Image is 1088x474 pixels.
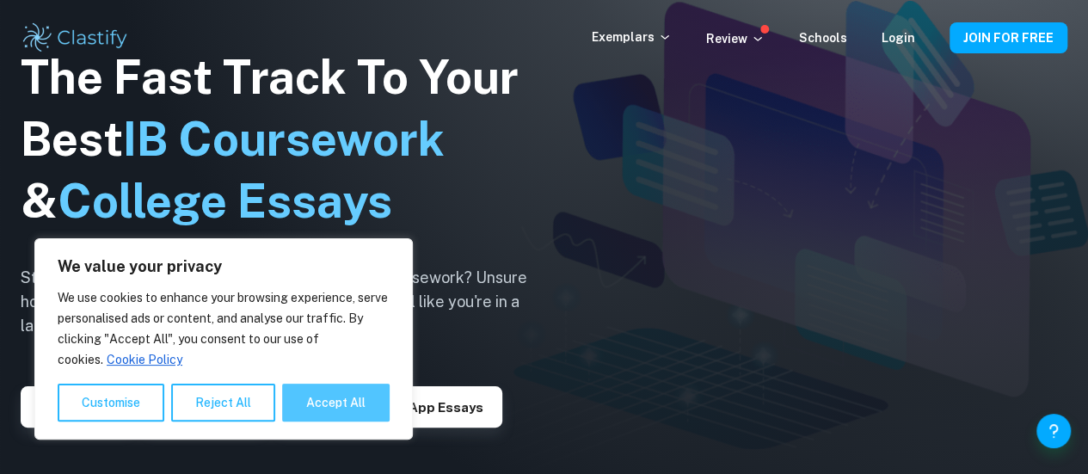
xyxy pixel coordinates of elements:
[171,384,275,422] button: Reject All
[21,266,554,338] h6: Struggling to navigate the complexities of your IB coursework? Unsure how to write a standout col...
[58,384,164,422] button: Customise
[58,256,390,277] p: We value your privacy
[21,21,130,55] img: Clastify logo
[21,386,132,428] button: Explore IAs
[592,28,672,46] p: Exemplars
[106,352,183,367] a: Cookie Policy
[123,112,445,166] span: IB Coursework
[706,29,765,48] p: Review
[799,31,847,45] a: Schools
[58,287,390,370] p: We use cookies to enhance your browsing experience, serve personalised ads or content, and analys...
[34,238,413,440] div: We value your privacy
[950,22,1067,53] button: JOIN FOR FREE
[21,398,132,415] a: Explore IAs
[282,384,390,422] button: Accept All
[58,174,392,228] span: College Essays
[882,31,915,45] a: Login
[1036,414,1071,448] button: Help and Feedback
[21,46,554,232] h1: The Fast Track To Your Best &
